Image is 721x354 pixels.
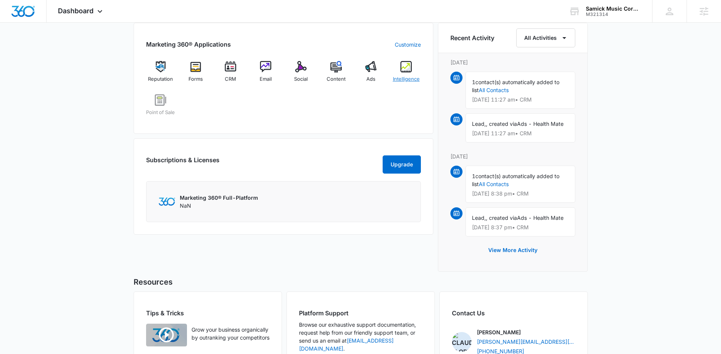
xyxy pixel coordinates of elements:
span: Reputation [148,75,173,83]
img: Marketing 360 Logo [159,197,175,205]
span: Email [260,75,272,83]
span: , created via [486,121,517,127]
span: 1 [472,173,475,179]
span: Forms [188,75,203,83]
a: Customize [395,41,421,49]
p: [PERSON_NAME] [477,328,521,336]
a: Social [287,61,316,88]
span: Lead, [472,215,486,221]
button: All Activities [516,28,575,47]
div: account name [586,6,641,12]
p: [DATE] 11:27 am • CRM [472,97,569,102]
h2: Platform Support [299,309,422,318]
p: [DATE] [450,152,575,160]
p: Browse our exhaustive support documentation, request help from our friendly support team, or send... [299,321,422,352]
h5: Resources [134,276,588,288]
span: , created via [486,215,517,221]
p: Grow your business organically by outranking your competitors [192,326,269,341]
a: Forms [181,61,210,88]
span: Social [294,75,308,83]
p: [DATE] 8:38 pm • CRM [472,191,569,196]
p: [DATE] 8:37 pm • CRM [472,225,569,230]
span: Content [327,75,346,83]
p: [DATE] [450,58,575,66]
div: NaN [180,194,258,210]
a: CRM [216,61,245,88]
span: Dashboard [58,7,93,15]
a: Point of Sale [146,94,175,122]
h6: Recent Activity [450,33,494,42]
span: Lead, [472,121,486,127]
span: Intelligence [393,75,420,83]
a: Reputation [146,61,175,88]
img: Claudia Flores [452,332,472,352]
span: 1 [472,79,475,85]
h2: Subscriptions & Licenses [146,155,220,171]
h2: Contact Us [452,309,575,318]
a: [PERSON_NAME][EMAIL_ADDRESS][PERSON_NAME][DOMAIN_NAME] [477,338,575,346]
p: [DATE] 11:27 am • CRM [472,131,569,136]
img: Quick Overview Video [146,324,187,346]
span: Ads [366,75,375,83]
span: contact(s) automatically added to list [472,173,559,187]
span: contact(s) automatically added to list [472,79,559,93]
span: Point of Sale [146,109,175,116]
a: All Contacts [479,87,509,93]
button: Upgrade [383,155,421,174]
a: Ads [357,61,386,88]
div: account id [586,12,641,17]
h2: Marketing 360® Applications [146,40,231,49]
a: Intelligence [392,61,421,88]
h2: Tips & Tricks [146,309,269,318]
p: Marketing 360® Full-Platform [180,194,258,202]
span: CRM [225,75,236,83]
a: All Contacts [479,181,509,187]
a: Email [251,61,280,88]
a: Content [321,61,350,88]
span: Ads - Health Mate [517,215,564,221]
span: Ads - Health Mate [517,121,564,127]
button: View More Activity [481,241,545,259]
